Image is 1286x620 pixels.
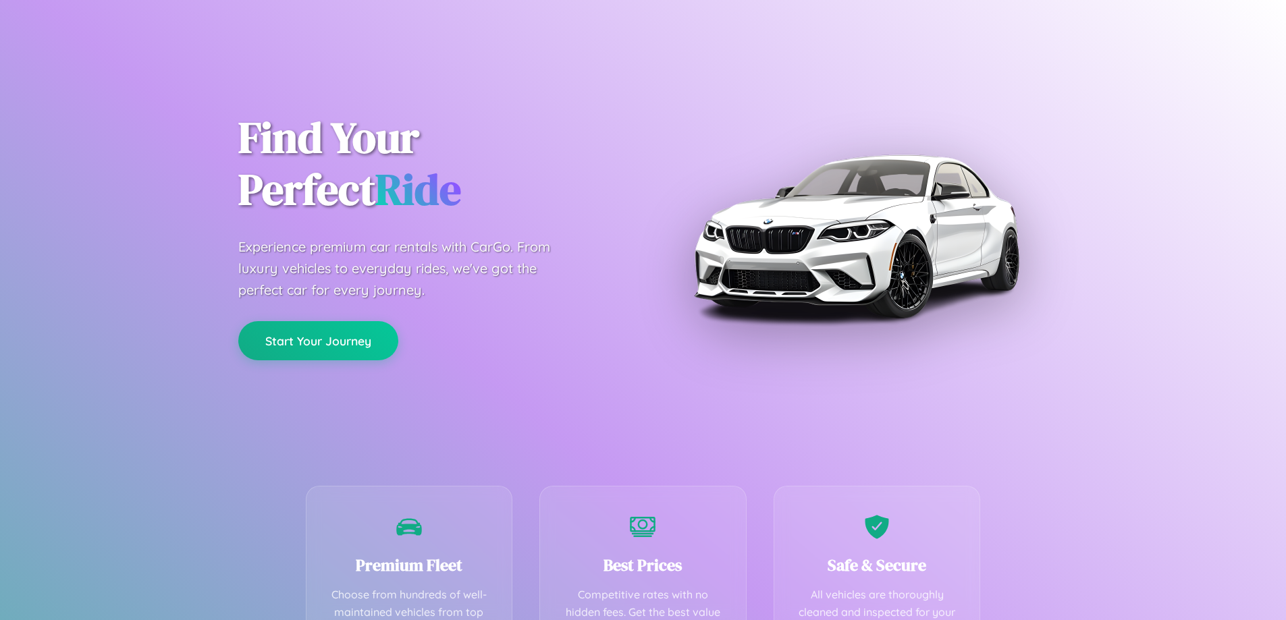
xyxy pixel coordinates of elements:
[327,554,492,576] h3: Premium Fleet
[238,236,576,301] p: Experience premium car rentals with CarGo. From luxury vehicles to everyday rides, we've got the ...
[238,321,398,360] button: Start Your Journey
[795,554,960,576] h3: Safe & Secure
[238,112,623,216] h1: Find Your Perfect
[375,160,461,219] span: Ride
[560,554,726,576] h3: Best Prices
[687,67,1025,405] img: Premium BMW car rental vehicle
